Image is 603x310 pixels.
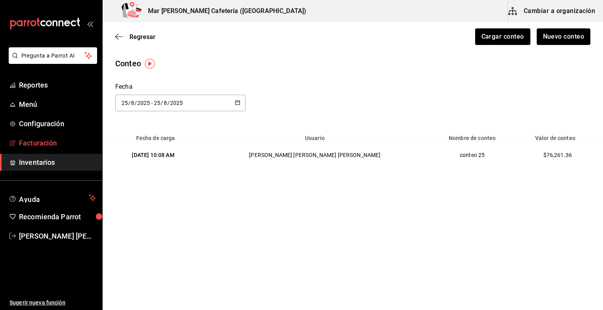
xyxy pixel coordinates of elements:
span: Inventarios [19,157,96,168]
span: Sugerir nueva función [9,299,96,307]
th: Nombre de conteo [429,130,515,142]
button: Cargar conteo [475,28,530,45]
span: Configuración [19,118,96,129]
th: Fecha de carga [103,130,200,142]
h3: Mar [PERSON_NAME] Cafetería ([GEOGRAPHIC_DATA]) [142,6,306,16]
span: Reportes [19,80,96,90]
span: Menú [19,99,96,110]
span: Regresar [129,33,155,41]
span: Pregunta a Parrot AI [21,52,85,60]
span: / [128,100,131,106]
div: Fecha [115,82,245,92]
span: / [161,100,163,106]
button: Pregunta a Parrot AI [9,47,97,64]
span: [PERSON_NAME] [PERSON_NAME] [PERSON_NAME] [19,231,96,241]
button: Nuevo conteo [537,28,591,45]
span: $76,261.36 [543,152,572,158]
input: Day [121,100,128,106]
td: [PERSON_NAME] [PERSON_NAME] [PERSON_NAME] [200,142,429,169]
div: [DATE] 10:08 AM [115,151,191,159]
input: Month [163,100,167,106]
th: Valor de conteo [515,130,603,142]
span: / [167,100,170,106]
img: Tooltip marker [145,59,155,69]
input: Year [170,100,183,106]
div: Conteo [115,58,141,69]
th: Usuario [200,130,429,142]
span: - [151,100,153,106]
span: Recomienda Parrot [19,211,96,222]
a: Pregunta a Parrot AI [6,57,97,65]
span: Facturación [19,138,96,148]
td: conteo 25 [429,142,515,169]
span: / [135,100,137,106]
span: Ayuda [19,193,86,203]
input: Year [137,100,150,106]
button: Regresar [115,33,155,41]
input: Day [154,100,161,106]
button: open_drawer_menu [87,21,93,27]
input: Month [131,100,135,106]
